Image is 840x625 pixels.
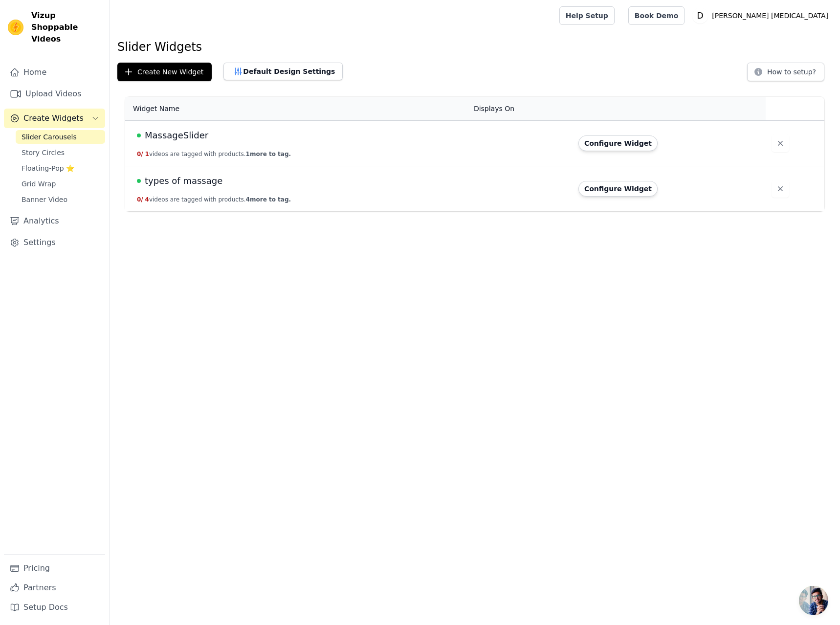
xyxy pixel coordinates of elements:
span: 0 / [137,151,143,157]
a: Partners [4,578,105,598]
span: Floating-Pop ⭐ [22,163,74,173]
th: Displays On [468,97,573,121]
button: Default Design Settings [223,63,343,80]
a: Story Circles [16,146,105,159]
button: Configure Widget [578,181,658,197]
span: types of massage [145,174,222,188]
button: 0/ 1videos are tagged with products.1more to tag. [137,150,291,158]
a: Settings [4,233,105,252]
a: Setup Docs [4,598,105,617]
a: Pricing [4,558,105,578]
button: Configure Widget [578,135,658,151]
span: Slider Carousels [22,132,77,142]
a: Book Demo [628,6,685,25]
span: Vizup Shoppable Videos [31,10,101,45]
img: Vizup [8,20,23,35]
a: Analytics [4,211,105,231]
span: 4 more to tag. [246,196,291,203]
span: Create Widgets [23,112,84,124]
a: Grid Wrap [16,177,105,191]
div: Open chat [799,586,828,615]
span: MassageSlider [145,129,208,142]
a: Help Setup [559,6,615,25]
button: Create New Widget [117,63,212,81]
button: 0/ 4videos are tagged with products.4more to tag. [137,196,291,203]
span: Banner Video [22,195,67,204]
a: Slider Carousels [16,130,105,144]
p: [PERSON_NAME] [MEDICAL_DATA] [708,7,832,24]
span: 4 [145,196,149,203]
a: Home [4,63,105,82]
a: Banner Video [16,193,105,206]
text: D [697,11,704,21]
span: 1 more to tag. [246,151,291,157]
button: D [PERSON_NAME] [MEDICAL_DATA] [692,7,832,24]
button: Delete widget [772,180,789,198]
span: 1 [145,151,149,157]
span: Grid Wrap [22,179,56,189]
span: Story Circles [22,148,65,157]
button: Create Widgets [4,109,105,128]
h1: Slider Widgets [117,39,832,55]
button: How to setup? [747,63,824,81]
th: Widget Name [125,97,468,121]
a: How to setup? [747,69,824,79]
a: Upload Videos [4,84,105,104]
span: Live Published [137,134,141,137]
a: Floating-Pop ⭐ [16,161,105,175]
span: 0 / [137,196,143,203]
span: Live Published [137,179,141,183]
button: Delete widget [772,134,789,152]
